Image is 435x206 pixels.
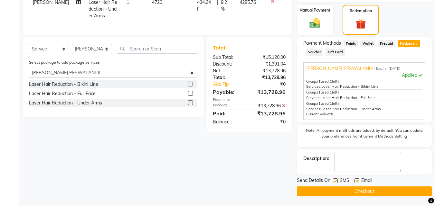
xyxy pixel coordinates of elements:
[326,49,345,56] span: Gift Card
[297,177,330,185] span: Send Details On
[330,79,332,84] span: 1
[317,79,339,84] span: used, left)
[249,74,290,81] div: ₹13,728.96
[249,119,290,125] div: ₹0
[303,128,425,142] label: Note: All payment methods are added, by default. You can update your preferences from
[361,177,372,185] span: Email
[317,79,321,84] span: (1
[317,90,321,94] span: (1
[340,177,349,185] span: SMS
[378,40,395,47] span: Prepaid
[213,97,286,103] div: Payments
[306,79,317,84] span: Group:
[306,65,375,72] span: [PERSON_NAME] PESWALANI-II
[306,72,422,79] div: Applied
[321,107,381,111] span: Laser Hair Reduction - Under Arms
[306,107,321,111] span: Services:
[306,17,324,29] img: _cash.svg
[344,40,358,47] span: Points
[208,54,249,61] div: Sub Total:
[249,67,290,74] div: ₹13,728.96
[208,61,249,67] div: Discount:
[208,67,249,74] div: Net:
[208,81,256,88] a: Add Tip
[360,40,375,47] span: Wallet
[208,103,249,109] div: Package
[317,101,339,106] span: used, left)
[29,90,96,97] div: Laser Hair Reduction - Full Face
[299,7,330,13] label: Manual Payment
[213,44,228,51] span: Total
[376,66,401,71] span: Expiry: [DATE]
[208,88,249,96] div: Payable:
[350,8,372,14] label: Redemption
[297,186,432,196] button: Checkout
[303,155,329,162] div: Description:
[306,84,321,89] span: Services:
[317,101,321,106] span: (1
[256,81,291,88] div: ₹0
[306,101,317,106] span: Group:
[306,49,323,56] span: Voucher
[414,42,418,46] span: 1
[361,133,407,139] label: Payment Methods Setting
[330,101,332,106] span: 1
[321,95,375,100] span: Laser Hair Reduction - Full Face
[208,119,249,125] div: Balance :
[353,18,369,30] img: _gift.svg
[249,61,290,67] div: ₹1,391.04
[330,90,332,94] span: 1
[208,110,249,117] div: Paid:
[306,95,321,100] span: Services:
[249,110,290,117] div: ₹13,728.96
[306,112,330,116] span: Current Value:
[330,112,335,116] span: ₹0
[321,84,378,89] span: Laser Hair Reduction - Bikini Line
[29,59,100,65] label: Select package to add package services
[398,40,420,47] span: Package
[249,54,290,61] div: ₹15,120.00
[303,40,341,47] span: Payment Methods
[249,103,290,109] div: ₹13,728.96
[317,90,339,94] span: used, left)
[29,81,98,88] div: Laser Hair Reduction - Bikini Line
[249,88,290,96] div: ₹13,728.96
[117,44,197,54] input: Search or Scan
[29,100,102,106] div: Laser Hair Reduction - Under Arms
[306,90,317,94] span: Group:
[208,74,249,81] div: Total:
